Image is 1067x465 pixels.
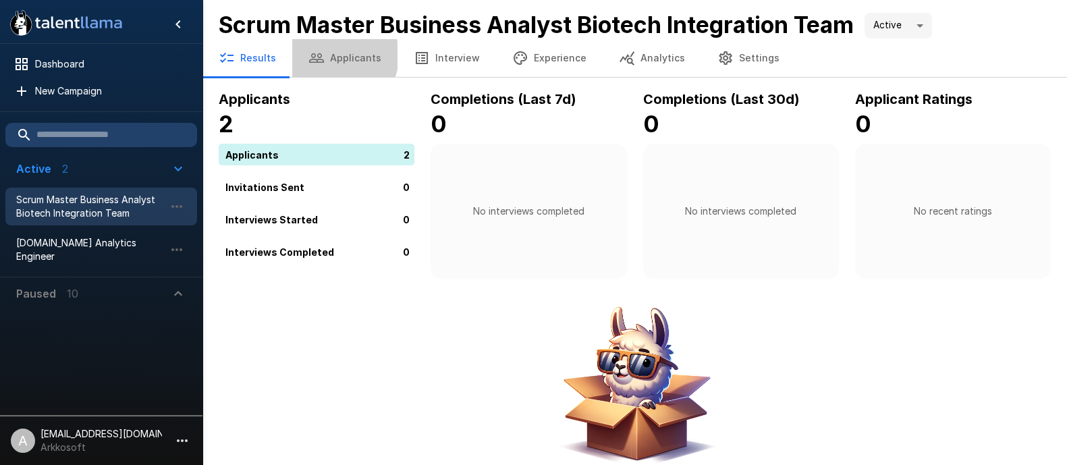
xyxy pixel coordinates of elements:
[473,204,584,218] p: No interviews completed
[202,39,292,77] button: Results
[865,13,932,38] div: Active
[603,39,701,77] button: Analytics
[403,212,410,226] p: 0
[855,91,973,107] b: Applicant Ratings
[914,204,992,218] p: No recent ratings
[219,110,234,138] b: 2
[219,91,290,107] b: Applicants
[404,147,410,161] p: 2
[855,110,871,138] b: 0
[701,39,796,77] button: Settings
[403,244,410,258] p: 0
[643,110,659,138] b: 0
[431,91,576,107] b: Completions (Last 7d)
[496,39,603,77] button: Experience
[219,11,854,38] b: Scrum Master Business Analyst Biotech Integration Team
[431,110,447,138] b: 0
[643,91,800,107] b: Completions (Last 30d)
[292,39,398,77] button: Applicants
[398,39,496,77] button: Interview
[685,204,796,218] p: No interviews completed
[403,180,410,194] p: 0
